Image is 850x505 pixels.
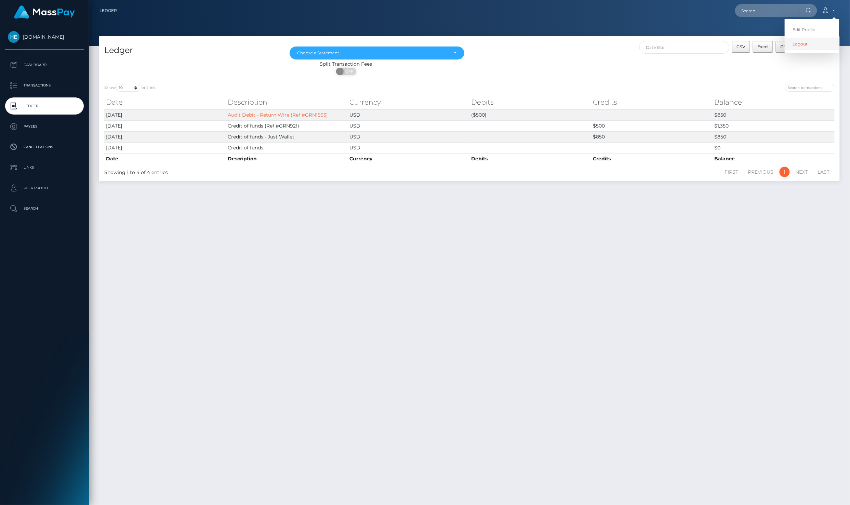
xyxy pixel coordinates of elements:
[713,153,835,164] th: Balance
[591,153,713,164] th: Credits
[104,131,226,142] td: [DATE]
[5,138,84,156] a: Cancellations
[226,153,348,164] th: Description
[104,44,279,56] h4: Ledger
[348,153,469,164] th: Currency
[104,120,226,131] td: [DATE]
[348,131,469,142] td: USD
[5,118,84,135] a: Payees
[226,142,348,153] td: Credit of funds
[5,56,84,74] a: Dashboard
[737,44,746,49] span: CSV
[8,183,81,193] p: User Profile
[104,153,226,164] th: Date
[104,166,403,176] div: Showing 1 to 4 of 4 entries
[104,142,226,153] td: [DATE]
[8,142,81,152] p: Cancellations
[8,203,81,214] p: Search
[469,109,591,120] td: ($500)
[713,109,835,120] td: $850
[753,41,773,53] button: Excel
[713,131,835,142] td: $850
[5,159,84,176] a: Links
[226,120,348,131] td: Credit of funds (Ref #GRN921)
[297,50,449,56] div: Choose a Statement
[348,142,469,153] td: USD
[8,60,81,70] p: Dashboard
[116,84,142,92] select: Showentries
[713,95,835,109] th: Balance
[104,84,156,92] label: Show entries
[780,44,789,49] span: PDF
[591,120,713,131] td: $500
[226,131,348,142] td: Credit of funds - Just Wallet
[469,153,591,164] th: Debits
[348,109,469,120] td: USD
[8,121,81,132] p: Payees
[5,77,84,94] a: Transactions
[228,112,328,118] a: Audit Debit - Return Wire (Ref #GRN1563)
[8,162,81,173] p: Links
[99,3,117,18] a: Ledger
[735,4,799,17] input: Search...
[757,44,768,49] span: Excel
[591,95,713,109] th: Credits
[8,31,19,43] img: Hellomillions.com
[785,84,835,92] input: Search transactions
[8,80,81,91] p: Transactions
[290,46,465,59] button: Choose a Statement
[14,5,75,19] img: MassPay Logo
[5,34,84,40] span: [DOMAIN_NAME]
[348,120,469,131] td: USD
[713,142,835,153] td: $0
[785,23,839,36] a: Edit Profile
[5,97,84,115] a: Ledger
[104,109,226,120] td: [DATE]
[732,41,750,53] button: CSV
[348,95,469,109] th: Currency
[8,101,81,111] p: Ledger
[99,61,593,68] div: Split Transaction Fees
[5,180,84,197] a: User Profile
[469,95,591,109] th: Debits
[5,200,84,217] a: Search
[639,41,729,54] input: Date filter
[591,131,713,142] td: $850
[780,167,790,177] a: 1
[104,95,226,109] th: Date
[226,95,348,109] th: Description
[340,68,357,75] span: OFF
[713,120,835,131] td: $1,350
[785,38,839,50] a: Logout
[776,41,794,53] button: PDF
